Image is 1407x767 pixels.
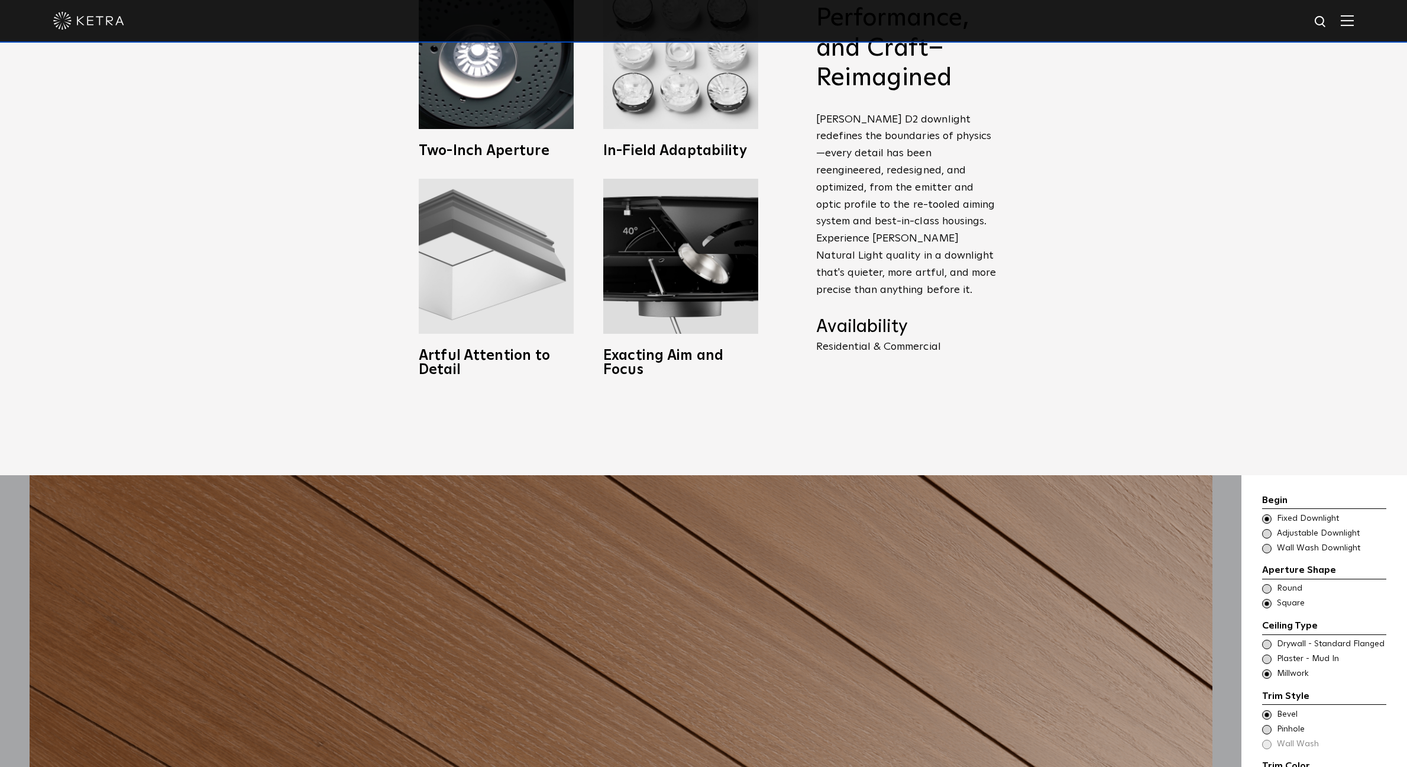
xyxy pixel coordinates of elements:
[1277,709,1385,721] span: Bevel
[603,349,758,377] h3: Exacting Aim and Focus
[816,316,1000,339] h4: Availability
[603,179,758,334] img: Adjustable downlighting with 40 degree tilt
[419,144,574,158] h3: Two-Inch Aperture
[603,144,758,158] h3: In-Field Adaptability
[1277,513,1385,525] span: Fixed Downlight
[1262,618,1386,635] div: Ceiling Type
[1262,493,1386,510] div: Begin
[816,341,1000,352] p: Residential & Commercial
[1277,528,1385,540] span: Adjustable Downlight
[53,12,124,30] img: ketra-logo-2019-white
[1277,724,1385,736] span: Pinhole
[816,111,1000,299] p: [PERSON_NAME] D2 downlight redefines the boundaries of physics—every detail has been reengineered...
[1314,15,1328,30] img: search icon
[419,349,574,377] h3: Artful Attention to Detail
[1262,563,1386,579] div: Aperture Shape
[1277,639,1385,650] span: Drywall - Standard Flanged
[419,179,574,334] img: Ketra full spectrum lighting fixtures
[1277,653,1385,665] span: Plaster - Mud In
[1341,15,1354,26] img: Hamburger%20Nav.svg
[1277,598,1385,610] span: Square
[1277,583,1385,595] span: Round
[1277,543,1385,555] span: Wall Wash Downlight
[1262,689,1386,705] div: Trim Style
[1277,668,1385,680] span: Millwork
